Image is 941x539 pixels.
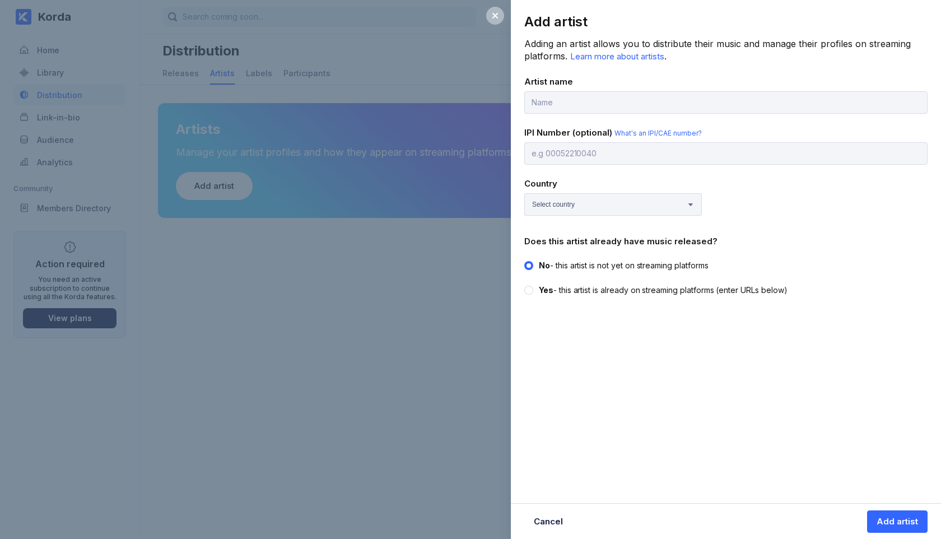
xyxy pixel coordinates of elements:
div: Add artist [877,516,918,527]
input: Name [524,91,928,114]
div: Add artist [524,13,928,30]
input: e.g 00052210040 [524,142,928,165]
span: No [539,261,550,270]
div: Adding an artist allows you to distribute their music and manage their profiles on streaming plat... [524,38,928,63]
span: Learn more about artists [570,51,664,62]
div: IPI Number (optional) [524,127,928,138]
div: Country [524,178,928,189]
div: Does this artist already have music released? [524,236,928,247]
div: - this artist is already on streaming platforms (enter URLs below) [539,285,788,296]
button: Cancel [524,510,572,533]
div: - this artist is not yet on streaming platforms [539,260,709,271]
span: Yes [539,285,553,295]
span: What's an IPI/CAE number? [614,129,702,137]
button: Add artist [867,510,928,533]
div: Cancel [534,516,563,527]
div: Artist name [524,76,928,87]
